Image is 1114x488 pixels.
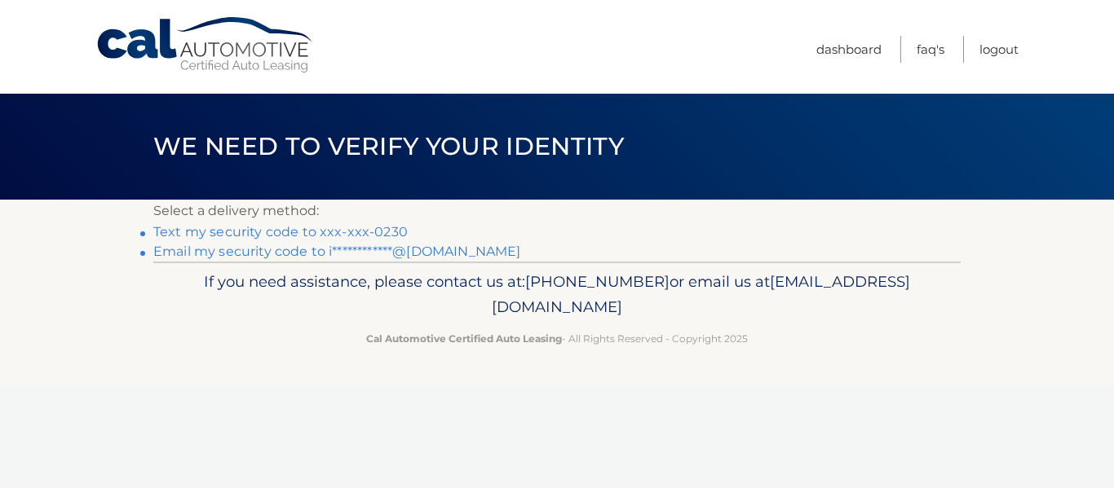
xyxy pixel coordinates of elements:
a: FAQ's [917,36,944,63]
a: Logout [979,36,1019,63]
strong: Cal Automotive Certified Auto Leasing [366,332,562,345]
p: Select a delivery method: [153,200,961,222]
a: Text my security code to xxx-xxx-0230 [153,224,408,240]
span: We need to verify your identity [153,131,624,161]
p: If you need assistance, please contact us at: or email us at [164,269,950,321]
span: [PHONE_NUMBER] [525,272,670,291]
p: - All Rights Reserved - Copyright 2025 [164,330,950,347]
a: Cal Automotive [95,16,316,74]
a: Dashboard [816,36,882,63]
